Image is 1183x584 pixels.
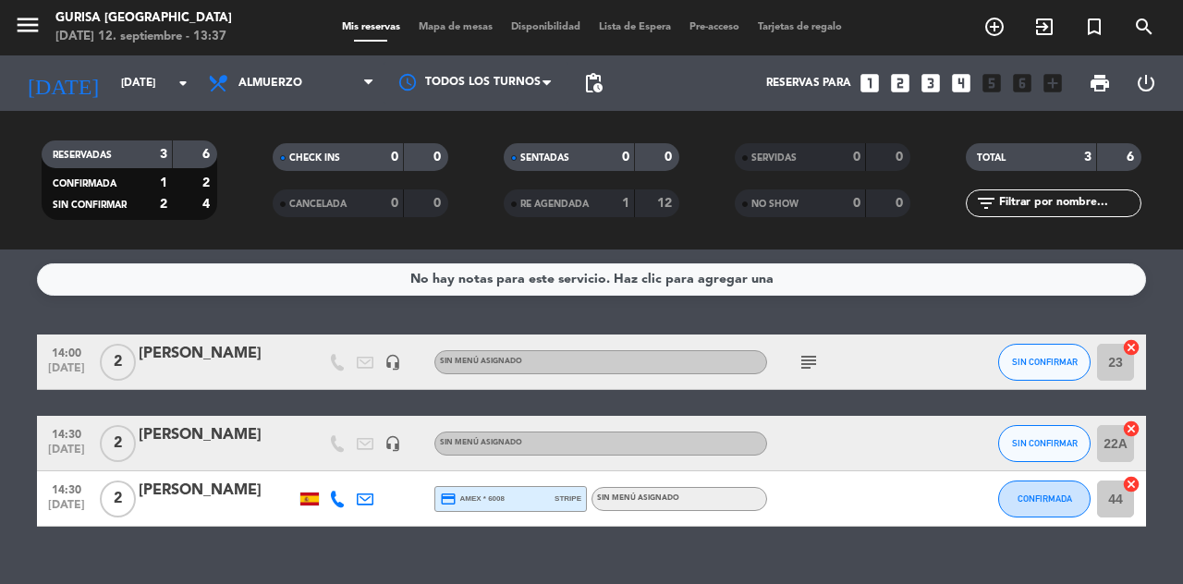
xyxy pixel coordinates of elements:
i: power_settings_new [1135,72,1157,94]
strong: 0 [853,151,860,164]
strong: 0 [853,197,860,210]
i: menu [14,11,42,39]
span: amex * 6008 [440,491,505,507]
span: 2 [100,425,136,462]
span: Sin menú asignado [440,439,522,446]
span: RE AGENDADA [520,200,589,209]
span: CHECK INS [289,153,340,163]
i: subject [798,351,820,373]
i: looks_4 [949,71,973,95]
span: SIN CONFIRMAR [1012,438,1078,448]
div: [PERSON_NAME] [139,479,296,503]
strong: 2 [202,176,213,189]
span: Reservas para [766,77,851,90]
button: CONFIRMADA [998,481,1091,517]
i: cancel [1122,475,1140,493]
strong: 1 [622,197,629,210]
i: credit_card [440,491,457,507]
strong: 0 [896,197,907,210]
button: SIN CONFIRMAR [998,425,1091,462]
strong: 0 [433,197,445,210]
span: [DATE] [43,362,90,383]
i: filter_list [975,192,997,214]
strong: 0 [433,151,445,164]
div: LOG OUT [1123,55,1169,111]
strong: 6 [1127,151,1138,164]
strong: 0 [896,151,907,164]
span: [DATE] [43,499,90,520]
i: looks_one [858,71,882,95]
span: CONFIRMADA [1018,493,1072,504]
span: Lista de Espera [590,22,680,32]
span: 2 [100,344,136,381]
i: exit_to_app [1033,16,1055,38]
span: Tarjetas de regalo [749,22,851,32]
i: cancel [1122,420,1140,438]
input: Filtrar por nombre... [997,193,1140,213]
i: looks_two [888,71,912,95]
span: CONFIRMADA [53,179,116,189]
strong: 0 [622,151,629,164]
span: Mapa de mesas [409,22,502,32]
div: [PERSON_NAME] [139,423,296,447]
strong: 4 [202,198,213,211]
span: 14:30 [43,422,90,444]
span: Sin menú asignado [597,494,679,502]
span: Almuerzo [238,77,302,90]
span: Pre-acceso [680,22,749,32]
strong: 0 [665,151,676,164]
i: add_box [1041,71,1065,95]
i: arrow_drop_down [172,72,194,94]
span: 2 [100,481,136,517]
i: headset_mic [384,354,401,371]
strong: 0 [391,151,398,164]
span: SERVIDAS [751,153,797,163]
span: SIN CONFIRMAR [53,201,127,210]
span: stripe [555,493,581,505]
i: turned_in_not [1083,16,1105,38]
button: menu [14,11,42,45]
span: Disponibilidad [502,22,590,32]
span: RESERVADAS [53,151,112,160]
span: 14:30 [43,478,90,499]
strong: 2 [160,198,167,211]
i: looks_5 [980,71,1004,95]
div: [PERSON_NAME] [139,342,296,366]
span: SIN CONFIRMAR [1012,357,1078,367]
span: 14:00 [43,341,90,362]
button: SIN CONFIRMAR [998,344,1091,381]
span: pending_actions [582,72,604,94]
div: Gurisa [GEOGRAPHIC_DATA] [55,9,232,28]
i: add_circle_outline [983,16,1006,38]
strong: 1 [160,176,167,189]
strong: 3 [1084,151,1092,164]
i: looks_6 [1010,71,1034,95]
span: Mis reservas [333,22,409,32]
strong: 6 [202,148,213,161]
i: search [1133,16,1155,38]
strong: 3 [160,148,167,161]
span: CANCELADA [289,200,347,209]
i: looks_3 [919,71,943,95]
span: print [1089,72,1111,94]
i: [DATE] [14,63,112,103]
div: [DATE] 12. septiembre - 13:37 [55,28,232,46]
span: [DATE] [43,444,90,465]
span: SENTADAS [520,153,569,163]
span: NO SHOW [751,200,799,209]
span: TOTAL [977,153,1006,163]
strong: 12 [657,197,676,210]
i: cancel [1122,338,1140,357]
strong: 0 [391,197,398,210]
i: headset_mic [384,435,401,452]
span: Sin menú asignado [440,358,522,365]
div: No hay notas para este servicio. Haz clic para agregar una [410,269,774,290]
